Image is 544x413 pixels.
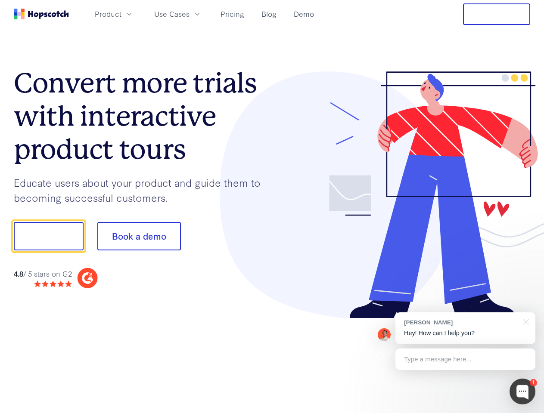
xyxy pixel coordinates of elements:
button: Show me! [14,222,84,250]
span: Use Cases [154,9,190,19]
div: [PERSON_NAME] [404,318,518,327]
div: Type a message here... [395,348,535,370]
button: Free Trial [463,3,530,25]
a: Pricing [217,7,248,21]
p: Hey! How can I help you? [404,329,527,338]
a: Home [14,9,69,19]
div: 1 [530,379,537,386]
a: Blog [258,7,280,21]
button: Use Cases [149,7,207,21]
button: Product [90,7,139,21]
span: Product [95,9,121,19]
div: / 5 stars on G2 [14,268,72,279]
img: Mark Spera [378,328,391,341]
button: Book a demo [97,222,181,250]
strong: 4.8 [14,268,23,278]
h1: Convert more trials with interactive product tours [14,67,272,166]
p: Educate users about your product and guide them to becoming successful customers. [14,175,272,205]
a: Demo [290,7,317,21]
